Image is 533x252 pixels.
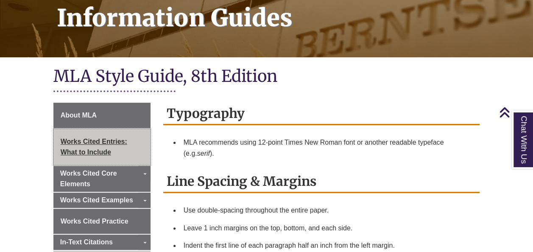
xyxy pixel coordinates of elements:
h2: Line Spacing & Margins [163,171,480,193]
a: Back to Top [499,106,531,118]
h1: MLA Style Guide, 8th Edition [53,66,480,88]
li: Leave 1 inch margins on the top, bottom, and each side. [180,219,477,237]
span: About MLA [61,112,97,119]
a: Works Cited Core Elements [53,166,151,192]
a: Works Cited Entries: What to Include [53,129,151,165]
li: Use double-spacing throughout the entire paper. [180,202,477,219]
span: Works Cited Practice [61,218,128,225]
a: Works Cited Examples [53,193,151,208]
li: MLA recommends using 12-point Times New Roman font or another readable typeface (e.g. ). [180,134,477,162]
a: In-Text Citations [53,235,151,250]
h2: Typography [163,103,480,125]
span: In-Text Citations [60,238,113,246]
span: Works Cited Core Elements [60,170,117,188]
span: Works Cited Examples [60,196,133,204]
a: About MLA [53,103,151,128]
span: Works Cited Entries: What to Include [61,138,127,156]
a: Works Cited Practice [53,209,151,234]
em: serif [197,150,210,157]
